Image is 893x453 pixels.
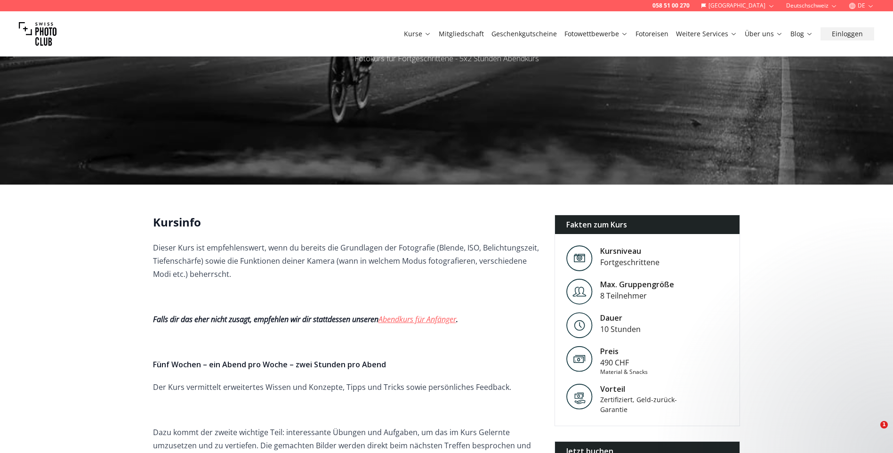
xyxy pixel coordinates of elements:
[153,314,458,324] em: Falls dir das eher nicht zusagt, empfehlen wir dir stattdessen unseren .
[600,279,674,290] div: Max. Gruppengröße
[880,421,888,429] span: 1
[600,245,660,257] div: Kursniveau
[400,27,435,40] button: Kurse
[354,53,539,64] span: Fotokurs für Fortgeschrittene - 5x2 Stunden Abendkurs
[404,29,431,39] a: Kurse
[153,359,386,370] strong: Fünf Wochen – ein Abend pro Woche – zwei Stunden pro Abend
[566,346,593,372] img: Preis
[821,27,874,40] button: Einloggen
[652,2,690,9] a: 058 51 00 270
[153,380,539,394] p: Der Kurs vermittelt erweitertes Wissen und Konzepte, Tipps und Tricks sowie persönliches Feedback.
[787,27,817,40] button: Blog
[600,324,641,335] div: 10 Stunden
[600,290,674,301] div: 8 Teilnehmer
[561,27,632,40] button: Fotowettbewerbe
[745,29,783,39] a: Über uns
[600,312,641,324] div: Dauer
[488,27,561,40] button: Geschenkgutscheine
[566,279,593,305] img: Level
[153,215,539,230] h2: Kursinfo
[600,257,660,268] div: Fortgeschrittene
[741,27,787,40] button: Über uns
[439,29,484,39] a: Mitgliedschaft
[566,383,593,410] img: Vorteil
[790,29,813,39] a: Blog
[672,27,741,40] button: Weitere Services
[600,357,648,368] div: 490 CHF
[435,27,488,40] button: Mitgliedschaft
[19,15,56,53] img: Swiss photo club
[564,29,628,39] a: Fotowettbewerbe
[705,362,893,428] iframe: Intercom notifications Nachricht
[600,346,648,357] div: Preis
[636,29,668,39] a: Fotoreisen
[600,383,680,395] div: Vorteil
[378,314,456,324] a: Abendkurs für Anfänger
[153,241,539,281] p: Dieser Kurs ist empfehlenswert, wenn du bereits die Grundlagen der Fotografie (Blende, ISO, Belic...
[632,27,672,40] button: Fotoreisen
[861,421,884,444] iframe: Intercom live chat
[566,312,593,338] img: Level
[491,29,557,39] a: Geschenkgutscheine
[600,368,648,376] div: Material & Snacks
[600,395,680,414] div: Zertifiziert, Geld-zurück-Garantie
[676,29,737,39] a: Weitere Services
[566,245,593,271] img: Level
[555,215,740,234] div: Fakten zum Kurs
